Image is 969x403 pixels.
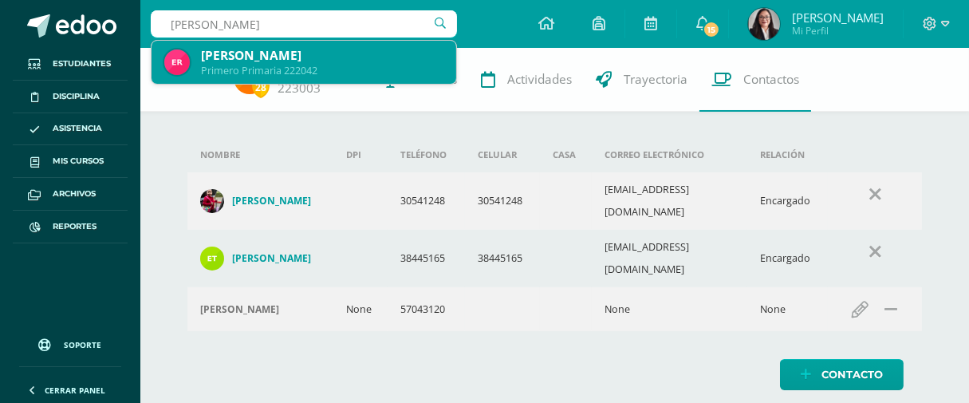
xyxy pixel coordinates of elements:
a: Mis cursos [13,145,128,178]
td: None [333,287,388,331]
span: 15 [703,21,720,38]
div: Primero Primaria 222042 [201,64,443,77]
td: 38445165 [388,230,464,287]
th: Casa [540,137,592,172]
span: Soporte [65,339,102,350]
td: Encargado [747,172,829,230]
td: None [592,287,747,331]
div: Miriam Hernández [200,303,321,316]
span: Actividades [507,71,572,88]
span: Asistencia [53,122,102,135]
span: Contacto [821,360,883,389]
img: f81f25c23b01dbafdbc64eab93ee7836.png [200,189,224,213]
a: Disciplina [13,81,128,113]
h4: [PERSON_NAME] [232,252,311,265]
a: Estudiantes [13,48,128,81]
a: [PERSON_NAME] [200,189,321,213]
img: 4dfba7d3af8895ab7ffbbf76932baef1.png [200,247,224,271]
span: 28 [252,77,270,97]
span: Estudiantes [53,57,111,70]
span: Cerrar panel [45,385,105,396]
td: None [747,287,829,331]
span: [PERSON_NAME] [792,10,884,26]
input: Busca un usuario... [151,10,457,38]
span: Contactos [743,71,799,88]
img: e273bec5909437e5d5b2daab1002684b.png [748,8,780,40]
h4: [PERSON_NAME] [232,195,311,207]
span: Reportes [53,220,97,233]
td: 30541248 [388,172,464,230]
th: Nombre [187,137,333,172]
span: Mi Perfil [792,24,884,38]
span: Disciplina [53,90,100,103]
th: Teléfono [388,137,464,172]
h4: [PERSON_NAME] [200,303,279,316]
th: DPI [333,137,388,172]
a: Contactos [699,48,811,112]
td: 57043120 [388,287,464,331]
a: Trayectoria [584,48,699,112]
a: Soporte [19,323,121,362]
img: 1961c385c9e8791e95ba58e3d3079ffc.png [164,49,190,75]
th: Celular [465,137,540,172]
td: 30541248 [465,172,540,230]
a: Archivos [13,178,128,211]
a: [PERSON_NAME] [200,247,321,271]
a: Asistencia [13,113,128,146]
div: [PERSON_NAME] [201,47,443,64]
a: 223003 [278,80,321,97]
td: [EMAIL_ADDRESS][DOMAIN_NAME] [592,172,747,230]
a: Reportes [13,211,128,243]
th: Relación [747,137,829,172]
a: Contacto [780,359,904,390]
td: Encargado [747,230,829,287]
span: Trayectoria [624,71,687,88]
span: Mis cursos [53,155,104,168]
th: Correo electrónico [592,137,747,172]
a: Actividades [469,48,584,112]
td: [EMAIL_ADDRESS][DOMAIN_NAME] [592,230,747,287]
td: 38445165 [465,230,540,287]
span: Archivos [53,188,96,200]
